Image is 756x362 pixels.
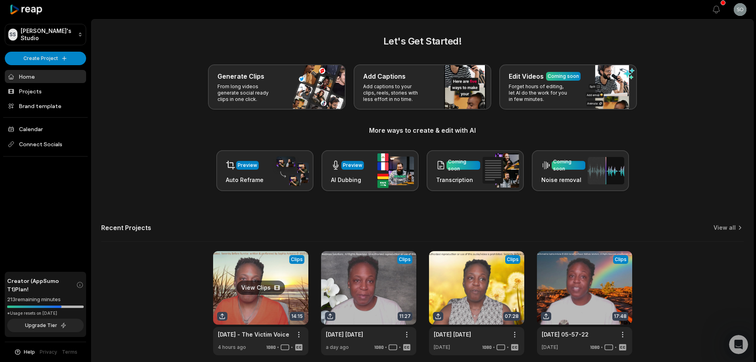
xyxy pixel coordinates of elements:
[5,137,86,151] span: Connect Socials
[7,319,84,332] button: Upgrade Tier
[218,330,289,339] a: [DATE] - The Victim Voice
[62,348,77,356] a: Terms
[448,158,479,172] div: Coming soon
[7,296,84,304] div: 213 remaining minutes
[542,330,589,339] a: [DATE] 05-57-22
[238,162,257,169] div: Preview
[8,29,17,41] div: SS
[326,330,363,339] a: [DATE] [DATE]
[101,224,151,232] h2: Recent Projects
[101,126,744,135] h3: More ways to create & edit with AI
[343,162,362,169] div: Preview
[509,83,570,103] p: Forget hours of editing, let AI do the work for you in few minutes.
[377,153,414,188] img: ai_dubbing.png
[217,72,264,81] h3: Generate Clips
[588,157,624,184] img: noise_removal.png
[14,348,35,356] button: Help
[7,277,76,293] span: Creator (AppSumo T1) Plan!
[101,34,744,48] h2: Let's Get Started!
[5,99,86,112] a: Brand template
[729,335,748,354] iframe: Intercom live chat
[434,330,471,339] a: [DATE] [DATE]
[331,176,364,184] h3: AI Dubbing
[541,176,585,184] h3: Noise removal
[5,52,86,65] button: Create Project
[714,224,736,232] a: View all
[21,27,75,42] p: [PERSON_NAME]'s Studio
[40,348,57,356] a: Privacy
[436,176,480,184] h3: Transcription
[5,122,86,136] a: Calendar
[24,348,35,356] span: Help
[553,158,584,172] div: Coming soon
[509,72,544,81] h3: Edit Videos
[548,73,579,80] div: Coming soon
[5,85,86,98] a: Projects
[363,72,406,81] h3: Add Captions
[363,83,425,103] p: Add captions to your clips, reels, stories with less effort in no time.
[272,155,309,186] img: auto_reframe.png
[7,310,84,316] div: *Usage resets on [DATE]
[483,153,519,188] img: transcription.png
[217,83,279,103] p: From long videos generate social ready clips in one click.
[226,176,264,184] h3: Auto Reframe
[5,70,86,83] a: Home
